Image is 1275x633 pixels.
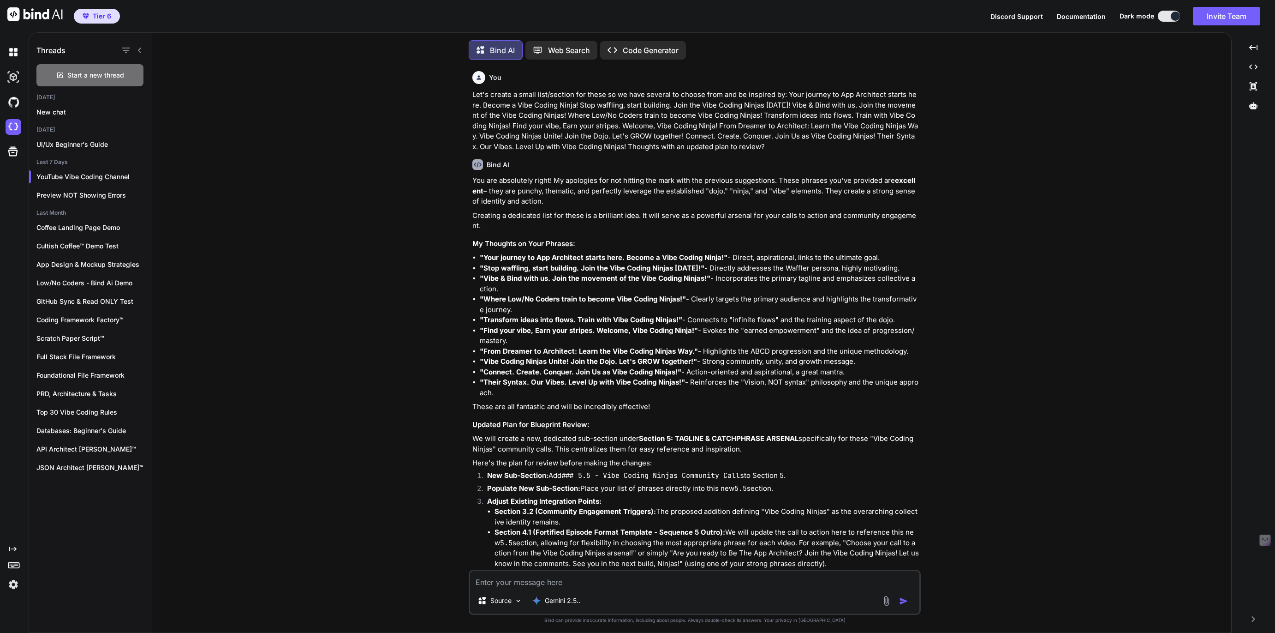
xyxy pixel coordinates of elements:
[480,470,919,483] li: Add to Section 5.
[93,12,111,21] span: Tier 6
[6,94,21,110] img: githubDark
[74,9,120,24] button: premiumTier 6
[1057,12,1106,21] button: Documentation
[29,209,151,217] h2: Last Month
[480,346,919,357] li: - Highlights the ABCD progression and the unique methodology.
[472,176,915,195] strong: excellent
[36,191,151,200] p: Preview NOT Showing Errors
[495,507,656,516] strong: Section 3.2 (Community Engagement Triggers):
[36,315,151,325] p: Coding Framework Factory™
[36,260,151,269] p: App Design & Mockup Strategies
[480,326,919,346] li: - Evokes the "earned empowerment" and the idea of progression/mastery.
[480,368,681,376] strong: "Connect. Create. Conquer. Join Us as Vibe Coding Ninjas!"
[990,12,1043,21] button: Discord Support
[490,596,512,605] p: Source
[472,402,919,412] p: These are all fantastic and will be incredibly effective!
[480,273,919,294] li: - Incorporates the primary tagline and emphasizes collective action.
[6,44,21,60] img: darkChat
[1193,7,1260,25] button: Invite Team
[487,160,509,169] h6: Bind AI
[639,434,798,443] strong: Section 5: TAGLINE & CATCHPHRASE ARSENAL
[36,426,151,435] p: Databases: Beginner's Guide
[472,90,919,152] p: Let's create a small list/section for these so we have several to choose from and be inspired by:...
[1120,12,1154,21] span: Dark mode
[36,223,151,232] p: Coffee Landing Page Demo
[495,506,919,527] li: The proposed addition defining "Vibe Coding Ninjas" as the overarching collective identity remains.
[36,278,151,288] p: Low/No Coders - Bind Ai Demo
[469,617,921,624] p: Bind can provide inaccurate information, including about people. Always double-check its answers....
[29,126,151,133] h2: [DATE]
[480,377,919,398] li: - Reinforces the "Vision, NOT syntax" philosophy and the unique approach.
[36,334,151,343] p: Scratch Paper Script™
[495,569,919,579] li: The content idea for "Building the Vibe Coding Ninjas .com Dojo" remains.
[36,45,66,56] h1: Threads
[480,274,710,283] strong: "Vibe & Bind with us. Join the movement of the Vibe Coding Ninjas!"
[67,71,124,80] span: Start a new thread
[480,294,919,315] li: - Clearly targets the primary audience and highlights the transformative journey.
[500,538,512,548] code: 5.5
[545,596,580,605] p: Gemini 2.5..
[472,420,919,430] h3: Updated Plan for Blueprint Review:
[6,119,21,135] img: cloudideIcon
[487,484,580,493] strong: Populate New Sub-Section:
[480,263,919,274] li: - Directly addresses the Waffler persona, highly motivating.
[480,357,697,366] strong: "Vibe Coding Ninjas Unite! Join the Dojo. Let's GROW together!"
[495,569,592,578] strong: Section 4.2 (Content Pillars):
[623,45,679,56] p: Code Generator
[36,241,151,251] p: Cultish Coffee™ Demo Test
[6,69,21,85] img: darkAi-studio
[899,597,908,606] img: icon
[29,158,151,166] h2: Last 7 Days
[29,94,151,101] h2: [DATE]
[480,356,919,367] li: - Strong community, unity, and growth message.
[480,367,919,378] li: - Action-oriented and aspirational, a great mantra.
[6,577,21,592] img: settings
[1057,12,1106,20] span: Documentation
[36,408,151,417] p: Top 30 Vibe Coding Rules
[548,45,590,56] p: Web Search
[480,378,685,386] strong: "Their Syntax. Our Vibes. Level Up with Vibe Coding Ninjas!"
[472,434,919,454] p: We will create a new, dedicated sub-section under specifically for these "Vibe Coding Ninjas" com...
[487,471,548,480] strong: New Sub-Section:
[480,253,919,263] li: - Direct, aspirational, links to the ultimate goal.
[734,484,747,493] code: 5.5
[36,352,151,362] p: Full Stack File Framework
[480,315,919,326] li: - Connects to "infinite flows" and the training aspect of the dojo.
[480,253,727,262] strong: "Your journey to App Architect starts here. Become a Vibe Coding Ninja!"
[480,315,682,324] strong: "Transform ideas into flows. Train with Vibe Coding Ninjas!"
[7,7,63,21] img: Bind AI
[487,497,602,506] strong: Adjust Existing Integration Points:
[36,445,151,454] p: API Architect [PERSON_NAME]™
[480,326,698,335] strong: "Find your vibe, Earn your stripes. Welcome, Vibe Coding Ninja!"
[480,483,919,496] li: Place your list of phrases directly into this new section.
[36,172,151,181] p: YouTube Vibe Coding Channel
[472,211,919,231] p: Creating a dedicated list for these is a brilliant idea. It will serve as a powerful arsenal for ...
[532,596,541,605] img: Gemini 2.5 flash
[490,45,515,56] p: Bind AI
[514,597,522,605] img: Pick Models
[472,458,919,469] p: Here's the plan for review before making the changes:
[495,528,725,537] strong: Section 4.1 (Fortified Episode Format Template - Sequence 5 Outro):
[480,347,698,356] strong: "From Dreamer to Architect: Learn the Vibe Coding Ninjas Way."
[83,13,89,19] img: premium
[36,108,151,117] p: New chat
[36,297,151,306] p: GitHub Sync & Read ONLY Test
[990,12,1043,20] span: Discord Support
[480,264,704,272] strong: "Stop waffling, start building. Join the Vibe Coding Ninjas [DATE]!"
[480,295,686,303] strong: "Where Low/No Coders train to become Vibe Coding Ninjas!"
[36,389,151,398] p: PRD, Architecture & Tasks
[881,596,892,606] img: attachment
[495,527,919,569] li: We will update the call to action here to reference this new section, allowing for flexibility in...
[472,239,919,249] h3: My Thoughts on Your Phrases:
[472,175,919,207] p: You are absolutely right! My apologies for not hitting the mark with the previous suggestions. Th...
[36,463,151,472] p: JSON Architect [PERSON_NAME]™
[561,471,744,480] code: ### 5.5 - Vibe Coding Ninjas Community Calls
[36,140,151,149] p: Ui/Ux Beginner's Guide
[489,73,501,82] h6: You
[36,371,151,380] p: Foundational File Framework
